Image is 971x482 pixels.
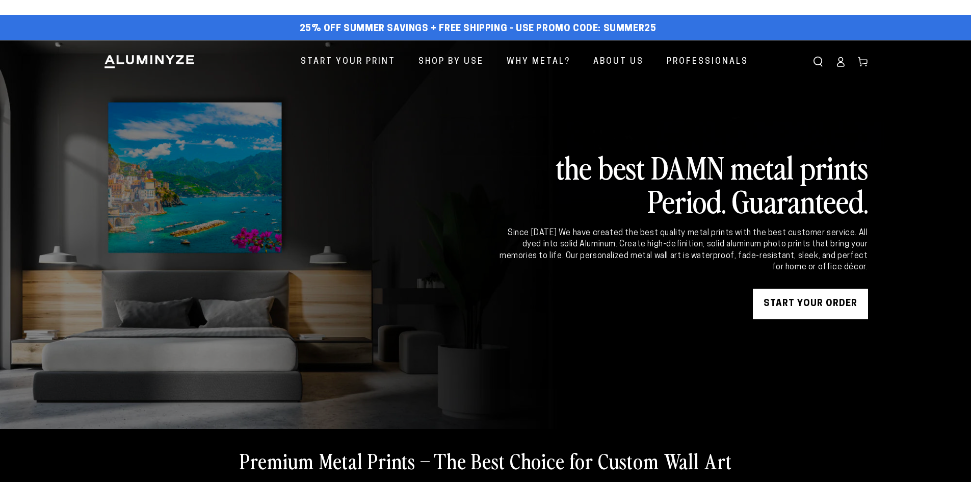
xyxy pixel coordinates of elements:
[659,48,756,75] a: Professionals
[499,48,578,75] a: Why Metal?
[507,55,570,69] span: Why Metal?
[667,55,748,69] span: Professionals
[807,50,829,73] summary: Search our site
[418,55,484,69] span: Shop By Use
[103,54,195,69] img: Aluminyze
[753,289,868,319] a: START YOUR Order
[301,55,396,69] span: Start Your Print
[293,48,403,75] a: Start Your Print
[411,48,491,75] a: Shop By Use
[498,227,868,273] div: Since [DATE] We have created the best quality metal prints with the best customer service. All dy...
[498,150,868,217] h2: the best DAMN metal prints Period. Guaranteed.
[586,48,651,75] a: About Us
[240,447,732,474] h2: Premium Metal Prints – The Best Choice for Custom Wall Art
[300,23,657,35] span: 25% off Summer Savings + Free Shipping - Use Promo Code: SUMMER25
[593,55,644,69] span: About Us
